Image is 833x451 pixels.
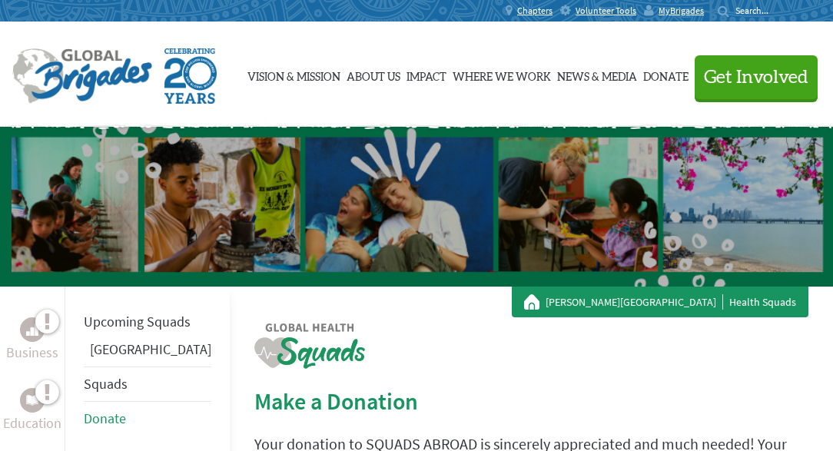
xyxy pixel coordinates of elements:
[26,323,38,336] img: Business
[164,48,217,104] img: Global Brigades Celebrating 20 Years
[6,317,58,363] a: BusinessBusiness
[254,387,808,415] h2: Make a Donation
[3,388,61,434] a: EducationEducation
[407,36,446,113] a: Impact
[20,317,45,342] div: Business
[643,36,689,113] a: Donate
[453,36,551,113] a: Where We Work
[84,375,128,393] a: Squads
[12,48,152,104] img: Global Brigades Logo
[695,55,818,99] button: Get Involved
[20,388,45,413] div: Education
[247,36,340,113] a: Vision & Mission
[84,410,126,427] a: Donate
[735,5,779,16] input: Search...
[90,340,211,358] a: [GEOGRAPHIC_DATA]
[254,323,365,369] img: logo-health.png
[84,402,211,436] li: Donate
[557,36,637,113] a: News & Media
[659,5,704,17] span: MyBrigades
[84,339,211,366] li: Honduras
[576,5,636,17] span: Volunteer Tools
[26,395,38,406] img: Education
[6,342,58,363] p: Business
[517,5,553,17] span: Chapters
[3,413,61,434] p: Education
[546,294,723,310] a: [PERSON_NAME][GEOGRAPHIC_DATA]
[704,68,808,87] span: Get Involved
[524,294,796,310] div: Health Squads
[347,36,400,113] a: About Us
[84,313,191,330] a: Upcoming Squads
[84,305,211,339] li: Upcoming Squads
[84,366,211,402] li: Squads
